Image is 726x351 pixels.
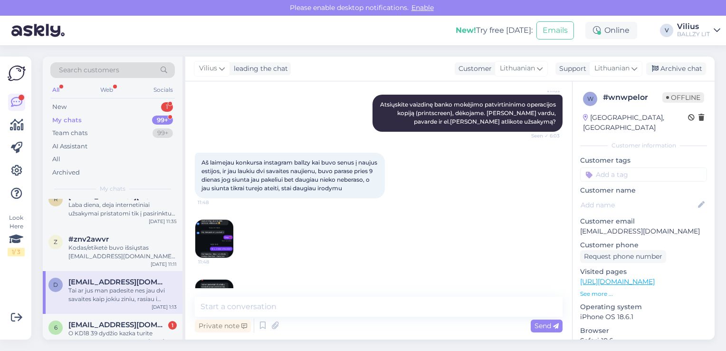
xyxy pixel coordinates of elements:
span: My chats [100,185,125,193]
a: [URL][DOMAIN_NAME] [580,277,655,286]
div: My chats [52,116,82,125]
span: Send [535,322,559,330]
a: ViliusBALLZY LIT [677,23,720,38]
p: Safari 18.6 [580,336,707,346]
span: Seen ✓ 6:03 [524,132,560,139]
span: r [54,195,58,203]
div: # wnwpelor [603,92,662,103]
span: Vilius [524,87,560,94]
span: 6 [54,324,57,331]
div: leading the chat [230,64,288,74]
div: O KD18 39 dydžio kazka turite [68,329,177,338]
div: Archive chat [646,62,706,75]
span: z [54,238,57,245]
img: Attachment [195,220,233,258]
span: d [53,281,58,288]
p: Customer phone [580,240,707,250]
div: Socials [152,84,175,96]
div: 99+ [153,128,173,138]
span: Aš laimejau konkursa instagram ballzy kai buvo senus į naujus estijos, ir jau laukiu dvi savaites... [201,159,379,192]
div: Look Here [8,214,25,256]
span: Enable [409,3,437,12]
div: 99+ [152,116,173,125]
div: All [52,155,60,164]
div: New [52,102,67,112]
input: Add a tag [580,167,707,182]
div: Private note [195,320,251,332]
b: New! [456,26,476,35]
div: BALLZY LIT [677,30,710,38]
div: All [50,84,61,96]
p: iPhone OS 18.6.1 [580,312,707,322]
div: Tai ar jus man padesite nes jau dvi savaites kaip jokiu ziniu, rasiau i gmailus i supportus ir ma... [68,286,177,303]
div: [GEOGRAPHIC_DATA], [GEOGRAPHIC_DATA] [583,113,688,133]
span: Atsiųskite vaizdinę banko mokėjimo patvirtininimo operacijos kopiją (printscreen), dėkojame. [PER... [380,101,557,125]
span: 605.peugeot@gmail.com [68,321,167,329]
span: 11:48 [198,199,233,206]
img: Attachment [195,280,233,318]
div: Laba diena, deja internetiniai užsakymai pristatomi tik į pasirinktus paštomatus. [68,201,177,218]
span: Lithuanian [500,63,535,74]
span: w [587,95,593,102]
span: 11:48 [198,258,234,265]
p: Customer tags [580,156,707,166]
div: Archived [52,168,80,177]
div: Request phone number [580,250,666,263]
p: Operating system [580,302,707,312]
span: Lithuanian [594,63,630,74]
div: Online [585,22,637,39]
div: Try free [DATE]: [456,25,533,36]
span: deividas123budrys@gmail.com [68,278,167,286]
p: Visited pages [580,267,707,277]
p: [EMAIL_ADDRESS][DOMAIN_NAME] [580,226,707,236]
span: Search customers [59,65,119,75]
span: #znv2awvr [68,235,109,244]
div: Customer [455,64,492,74]
div: 1 [168,321,177,330]
div: V [660,24,673,37]
div: Customer information [580,141,707,150]
img: Askly Logo [8,64,26,82]
span: Offline [662,92,704,103]
p: Customer email [580,216,707,226]
div: [DATE] 11:11 [151,261,177,268]
div: AI Assistant [52,142,87,151]
input: Add name [581,200,696,210]
div: 1 / 3 [8,248,25,256]
div: [DATE] 11:35 [149,218,177,225]
div: [DATE] 1:13 [152,303,177,311]
p: See more ... [580,290,707,298]
p: Browser [580,326,707,336]
div: Web [98,84,115,96]
button: Emails [536,21,574,39]
div: [DATE] 21:01 [148,338,177,345]
div: Vilius [677,23,710,30]
div: Support [555,64,586,74]
div: Team chats [52,128,87,138]
div: Kodas/etiketė buvo išsiųstas [EMAIL_ADDRESS][DOMAIN_NAME] [DOMAIN_NAME], ar tikrinote ir Spam sky... [68,244,177,261]
span: Vilius [199,63,217,74]
p: Customer name [580,185,707,195]
div: 1 [161,102,173,112]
